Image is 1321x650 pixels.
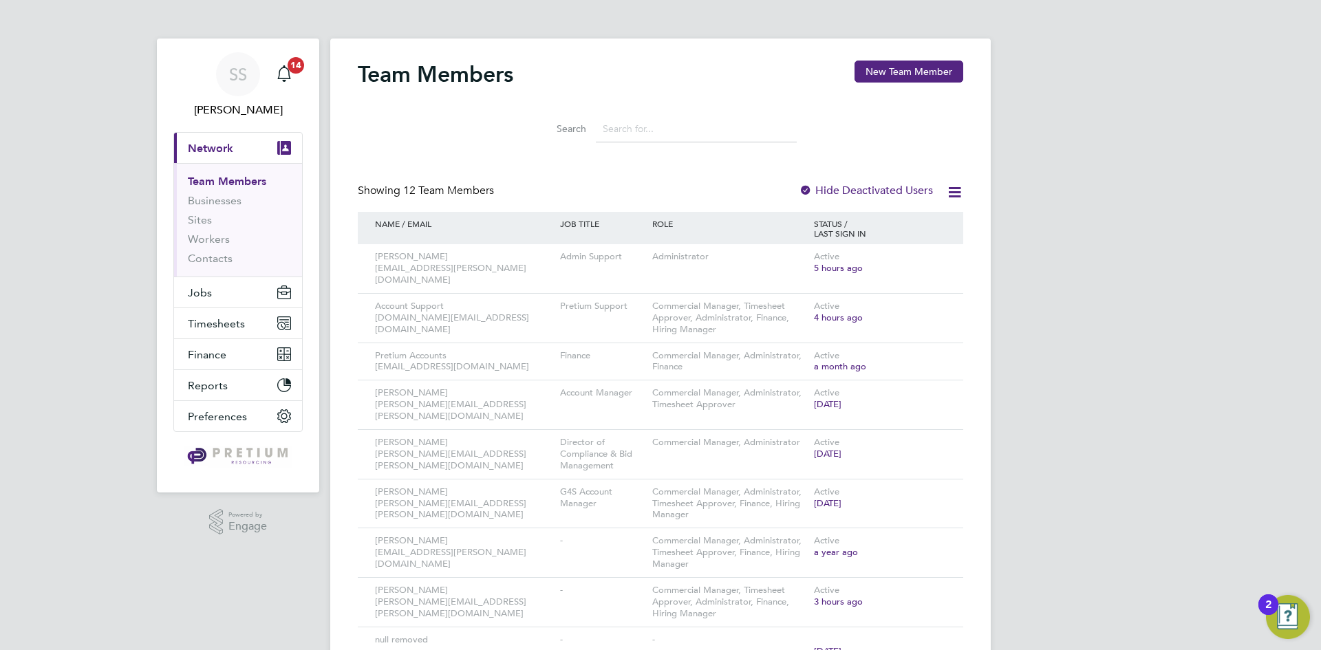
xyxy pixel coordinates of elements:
[188,348,226,361] span: Finance
[173,52,303,118] a: SS[PERSON_NAME]
[814,312,863,323] span: 4 hours ago
[524,122,586,135] label: Search
[814,497,841,509] span: [DATE]
[649,294,810,343] div: Commercial Manager, Timesheet Approver, Administrator, Finance, Hiring Manager
[799,184,933,197] label: Hide Deactivated Users
[174,339,302,369] button: Finance
[814,360,866,372] span: a month ago
[372,479,557,528] div: [PERSON_NAME] [PERSON_NAME][EMAIL_ADDRESS][PERSON_NAME][DOMAIN_NAME]
[649,212,810,235] div: ROLE
[810,479,949,517] div: Active
[173,102,303,118] span: Sam Skelton
[188,194,241,207] a: Businesses
[288,57,304,74] span: 14
[810,294,949,331] div: Active
[188,286,212,299] span: Jobs
[188,252,233,265] a: Contacts
[557,244,649,270] div: Admin Support
[174,133,302,163] button: Network
[649,479,810,528] div: Commercial Manager, Administrator, Timesheet Approver, Finance, Hiring Manager
[372,212,557,235] div: NAME / EMAIL
[188,317,245,330] span: Timesheets
[814,596,863,607] span: 3 hours ago
[188,410,247,423] span: Preferences
[174,277,302,307] button: Jobs
[403,184,494,197] span: 12 Team Members
[184,446,292,468] img: pretium-logo-retina.png
[174,370,302,400] button: Reports
[188,379,228,392] span: Reports
[814,448,841,459] span: [DATE]
[372,343,557,380] div: Pretium Accounts [EMAIL_ADDRESS][DOMAIN_NAME]
[810,578,949,615] div: Active
[228,521,267,532] span: Engage
[372,578,557,627] div: [PERSON_NAME] [PERSON_NAME][EMAIL_ADDRESS][PERSON_NAME][DOMAIN_NAME]
[188,175,266,188] a: Team Members
[229,65,247,83] span: SS
[372,528,557,577] div: [PERSON_NAME] [EMAIL_ADDRESS][PERSON_NAME][DOMAIN_NAME]
[649,528,810,577] div: Commercial Manager, Administrator, Timesheet Approver, Finance, Hiring Manager
[810,212,949,245] div: STATUS / LAST SIGN IN
[270,52,298,96] a: 14
[372,294,557,343] div: Account Support [DOMAIN_NAME][EMAIL_ADDRESS][DOMAIN_NAME]
[174,163,302,277] div: Network
[557,430,649,479] div: Director of Compliance & Bid Management
[358,61,513,88] h2: Team Members
[557,479,649,517] div: G4S Account Manager
[810,380,949,418] div: Active
[1265,605,1271,622] div: 2
[810,528,949,565] div: Active
[855,61,963,83] button: New Team Member
[1266,595,1310,639] button: Open Resource Center, 2 new notifications
[358,184,497,198] div: Showing
[188,213,212,226] a: Sites
[810,430,949,467] div: Active
[209,509,268,535] a: Powered byEngage
[173,446,303,468] a: Go to home page
[596,116,797,142] input: Search for...
[228,509,267,521] span: Powered by
[649,578,810,627] div: Commercial Manager, Timesheet Approver, Administrator, Finance, Hiring Manager
[649,380,810,418] div: Commercial Manager, Administrator, Timesheet Approver
[188,142,233,155] span: Network
[814,398,841,410] span: [DATE]
[157,39,319,492] nav: Main navigation
[372,430,557,479] div: [PERSON_NAME] [PERSON_NAME][EMAIL_ADDRESS][PERSON_NAME][DOMAIN_NAME]
[557,343,649,369] div: Finance
[557,294,649,319] div: Pretium Support
[649,244,810,270] div: Administrator
[557,380,649,406] div: Account Manager
[174,308,302,338] button: Timesheets
[372,380,557,429] div: [PERSON_NAME] [PERSON_NAME][EMAIL_ADDRESS][PERSON_NAME][DOMAIN_NAME]
[557,528,649,554] div: -
[557,578,649,603] div: -
[810,244,949,281] div: Active
[814,546,858,558] span: a year ago
[810,343,949,380] div: Active
[174,401,302,431] button: Preferences
[372,244,557,293] div: [PERSON_NAME] [EMAIL_ADDRESS][PERSON_NAME][DOMAIN_NAME]
[649,343,810,380] div: Commercial Manager, Administrator, Finance
[814,262,863,274] span: 5 hours ago
[188,232,230,246] a: Workers
[557,212,649,235] div: JOB TITLE
[649,430,810,455] div: Commercial Manager, Administrator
